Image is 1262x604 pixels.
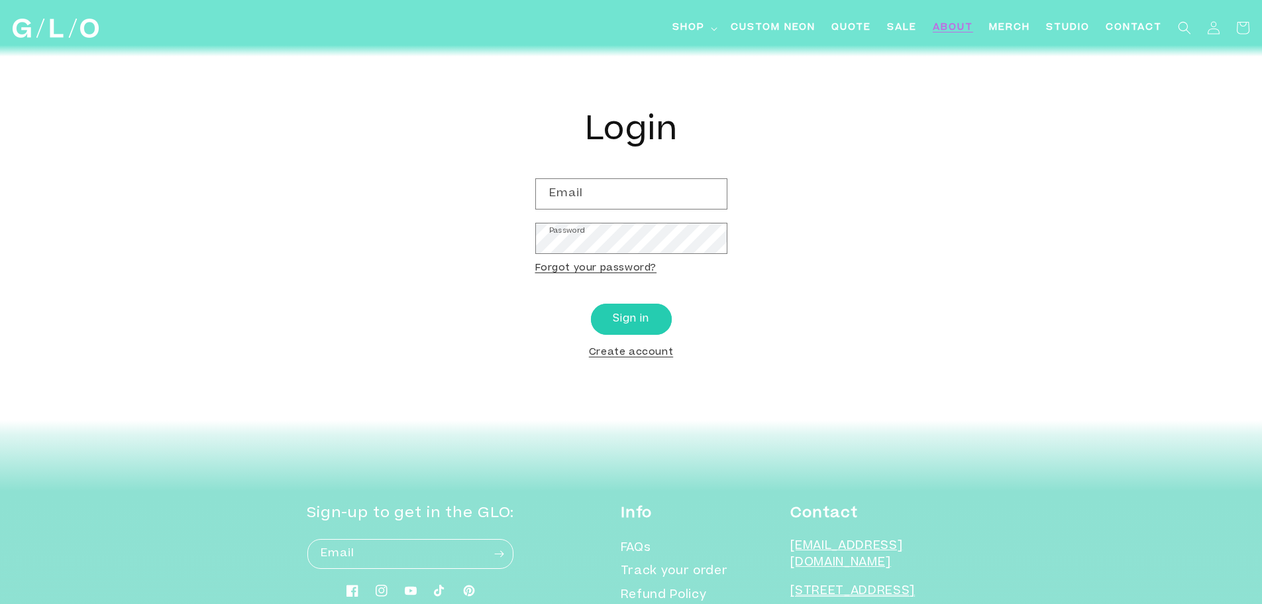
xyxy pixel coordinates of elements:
[591,304,672,335] button: Sign in
[8,14,104,43] a: GLO Studio
[790,538,955,572] p: [EMAIL_ADDRESS][DOMAIN_NAME]
[535,112,727,152] h1: Login
[307,539,513,569] input: Email
[307,503,514,524] h2: Sign-up to get in the GLO:
[879,13,925,43] a: SALE
[1024,418,1262,604] iframe: Chat Widget
[981,13,1038,43] a: Merch
[790,507,857,521] strong: Contact
[1046,21,1090,35] span: Studio
[484,538,513,570] button: Subscribe
[589,345,673,361] a: Create account
[535,261,657,277] a: Forgot your password?
[672,21,705,35] span: Shop
[831,21,871,35] span: Quote
[823,13,879,43] a: Quote
[925,13,981,43] a: About
[536,179,727,209] input: Email
[621,540,651,561] a: FAQs
[621,560,728,584] a: Track your order
[1098,13,1170,43] a: Contact
[731,21,815,35] span: Custom Neon
[1038,13,1098,43] a: Studio
[933,21,973,35] span: About
[13,19,99,38] img: GLO Studio
[723,13,823,43] a: Custom Neon
[887,21,917,35] span: SALE
[790,586,915,597] a: [STREET_ADDRESS]
[1106,21,1162,35] span: Contact
[1170,13,1199,42] summary: Search
[664,13,723,43] summary: Shop
[989,21,1030,35] span: Merch
[621,507,652,521] strong: Info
